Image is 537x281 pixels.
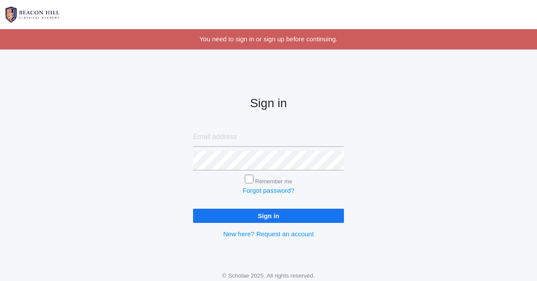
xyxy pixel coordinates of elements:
[193,97,344,110] h2: Sign in
[193,127,344,147] input: Email address
[223,230,314,238] a: New here? Request an account
[193,209,344,223] input: Sign in
[255,178,292,185] label: Remember me
[243,187,294,194] a: Forgot password?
